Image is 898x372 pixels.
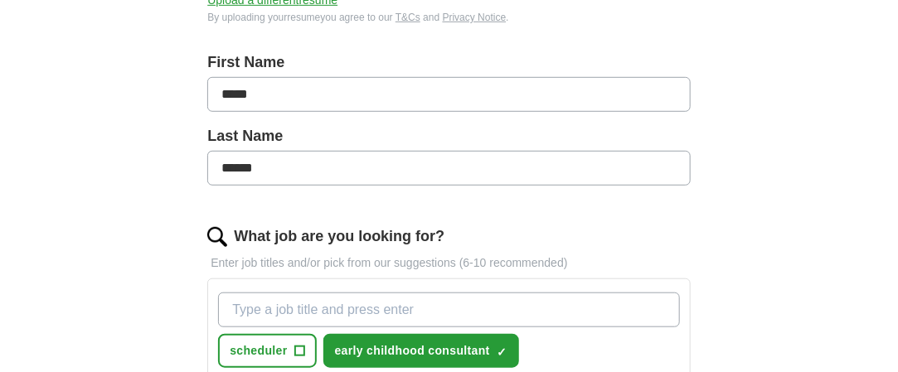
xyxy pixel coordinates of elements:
[207,227,227,247] img: search.png
[323,334,519,368] button: early childhood consultant✓
[218,334,316,368] button: scheduler
[396,12,420,23] a: T&Cs
[207,51,690,74] label: First Name
[230,342,287,360] span: scheduler
[218,292,679,327] input: Type a job title and press enter
[497,345,507,359] span: ✓
[234,225,444,248] label: What job are you looking for?
[207,125,690,147] label: Last Name
[335,342,490,360] span: early childhood consultant
[207,10,690,25] div: By uploading your resume you agree to our and .
[443,12,507,23] a: Privacy Notice
[207,254,690,272] p: Enter job titles and/or pick from our suggestions (6-10 recommended)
